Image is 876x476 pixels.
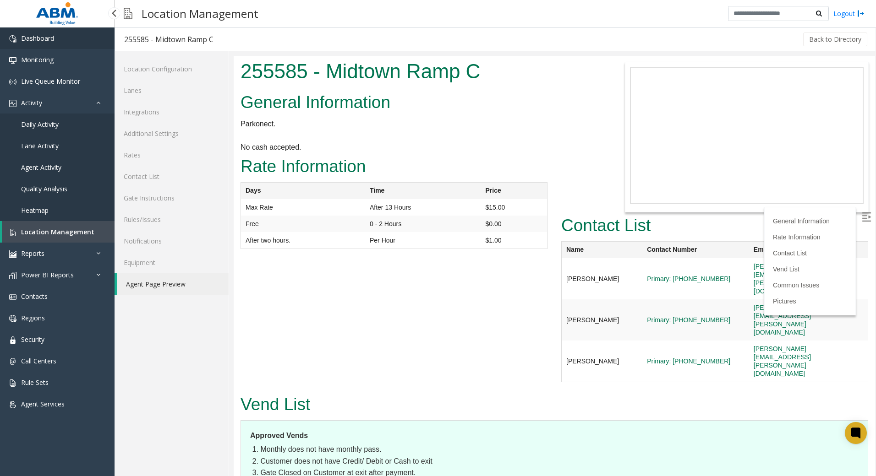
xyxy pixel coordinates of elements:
[21,400,65,408] span: Agent Services
[9,100,16,107] img: 'icon'
[7,143,131,160] td: Max Rate
[117,273,229,295] a: Agent Page Preview
[9,35,16,43] img: 'icon'
[515,185,582,202] th: Email
[9,250,16,258] img: 'icon'
[7,337,635,361] h2: Vend List
[124,2,132,25] img: pageIcon
[2,221,115,243] a: Location Management
[27,411,625,423] li: Gate Closed on Customer at exit after payment.
[115,58,229,80] a: Location Configuration
[7,62,367,74] p: Parkonect.
[328,158,635,182] h2: Contact List
[9,379,16,387] img: 'icon'
[247,143,313,160] td: $15.00
[21,120,59,129] span: Daily Activity
[539,178,587,185] a: Rate Information
[9,401,16,408] img: 'icon'
[9,293,16,301] img: 'icon'
[833,9,865,18] a: Logout
[124,33,214,45] div: 255585 - Midtown Ramp C
[21,335,44,344] span: Security
[131,160,247,176] td: 0 - 2 Hours
[115,144,229,166] a: Rates
[803,32,867,46] button: Back to Directory
[131,126,247,143] th: Time
[21,249,44,258] span: Reports
[7,126,131,143] th: Days
[16,374,625,386] dt: Approved Vends
[413,219,497,227] a: Primary: [PHONE_NUMBER]
[21,163,61,172] span: Agent Activity
[115,166,229,187] a: Contact List
[115,123,229,144] a: Additional Settings
[409,185,515,202] th: Contact Number
[9,336,16,344] img: 'icon'
[539,194,573,201] a: Contact List
[21,184,67,193] span: Quality Analysis
[539,162,596,169] a: General Information
[7,1,367,30] h1: 255585 - Midtown Ramp C
[247,126,313,143] th: Price
[115,252,229,273] a: Equipment
[413,301,497,309] a: Primary: [PHONE_NUMBER]
[115,80,229,101] a: Lanes
[21,378,49,387] span: Rule Sets
[539,242,563,249] a: Pictures
[21,292,48,301] span: Contacts
[9,315,16,322] img: 'icon'
[21,357,56,365] span: Call Centers
[539,226,586,233] a: Common Issues
[131,143,247,160] td: After 13 Hours
[131,176,247,193] td: Per Hour
[7,99,314,123] h2: Rate Information
[115,209,229,230] a: Rules/Issues
[520,289,577,321] a: [PERSON_NAME][EMAIL_ADDRESS][PERSON_NAME][DOMAIN_NAME]
[9,272,16,279] img: 'icon'
[9,78,16,86] img: 'icon'
[857,9,865,18] img: logout
[21,55,54,64] span: Monitoring
[21,77,80,86] span: Live Queue Monitor
[7,86,367,97] p: No cash accepted.
[115,187,229,209] a: Gate Instructions
[21,34,54,43] span: Dashboard
[328,185,409,202] th: Name
[328,202,409,243] td: [PERSON_NAME]
[21,206,49,215] span: Heatmap
[21,227,94,236] span: Location Management
[413,260,497,268] a: Primary: [PHONE_NUMBER]
[9,229,16,236] img: 'icon'
[328,285,409,326] td: [PERSON_NAME]
[21,98,42,107] span: Activity
[21,270,74,279] span: Power BI Reports
[115,101,229,123] a: Integrations
[137,2,263,25] h3: Location Management
[247,176,313,193] td: $1.00
[328,243,409,285] td: [PERSON_NAME]
[247,160,313,176] td: $0.00
[520,207,577,239] a: [PERSON_NAME][EMAIL_ADDRESS][PERSON_NAME][DOMAIN_NAME]
[539,210,566,217] a: Vend List
[7,35,367,59] h2: General Information
[9,358,16,365] img: 'icon'
[7,176,131,193] td: After two hours.
[21,314,45,322] span: Regions
[115,230,229,252] a: Notifications
[7,160,131,176] td: Free
[520,248,577,280] a: [PERSON_NAME][EMAIL_ADDRESS][PERSON_NAME][DOMAIN_NAME]
[9,57,16,64] img: 'icon'
[27,400,625,411] li: Customer does not have Credit/ Debit or Cash to exit
[628,157,637,166] img: Open/Close Sidebar Menu
[27,388,625,400] li: Monthly does not have monthly pass.
[21,141,59,150] span: Lane Activity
